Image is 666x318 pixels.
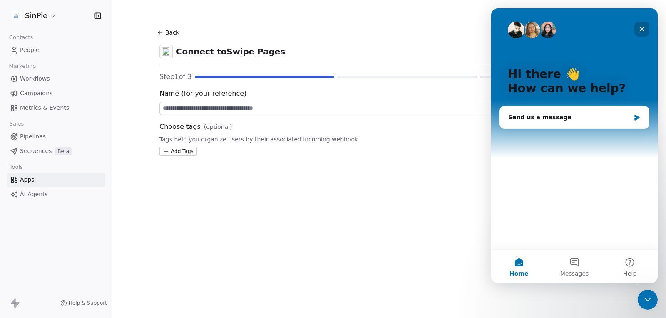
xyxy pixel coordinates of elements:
span: Contacts [5,31,37,44]
span: Choose tags [159,122,201,132]
span: Metrics & Events [20,104,69,112]
span: Marketing [5,60,40,72]
span: Tools [6,161,26,173]
span: SinPie [25,10,47,21]
a: People [7,43,105,57]
iframe: Intercom live chat [491,8,658,283]
img: swipepages.svg [162,47,170,56]
span: Connect to Swipe Pages [176,46,285,57]
span: Apps [20,175,35,184]
span: Help & Support [69,300,107,306]
iframe: Intercom live chat [638,290,658,310]
a: Apps [7,173,105,187]
img: Logo%20SinPie.jpg [12,11,22,21]
a: AI Agents [7,187,105,201]
a: Pipelines [7,130,105,143]
a: Metrics & Events [7,101,105,115]
span: Step 1 of 3 [159,72,191,82]
span: People [20,46,40,54]
button: Add Tags [159,147,197,156]
span: Name (for your reference) [159,89,619,99]
a: SequencesBeta [7,144,105,158]
span: Campaigns [20,89,52,98]
span: Workflows [20,74,50,83]
a: Workflows [7,72,105,86]
a: Help & Support [60,300,107,306]
span: Pipelines [20,132,46,141]
span: Sequences [20,147,52,155]
span: Tags help you organize users by their associated incoming webhook [159,135,619,143]
span: Sales [6,118,27,130]
span: AI Agents [20,190,48,199]
span: (optional) [204,123,232,131]
button: SinPie [10,9,58,23]
span: Beta [55,147,72,155]
button: Back [156,25,183,40]
a: Campaigns [7,86,105,100]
